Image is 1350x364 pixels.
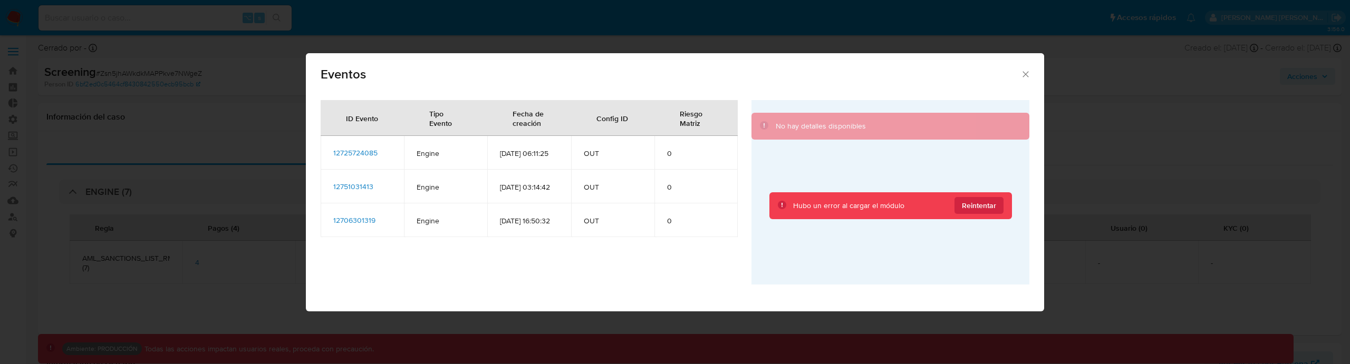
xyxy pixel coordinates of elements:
span: 12725724085 [333,147,378,158]
span: OUT [584,216,642,225]
span: 0 [667,182,725,192]
div: Hubo un error al cargar el módulo [793,201,904,211]
div: ID Evento [333,105,391,131]
span: Engine [417,182,475,192]
span: [DATE] 16:50:32 [500,216,558,225]
span: OUT [584,149,642,158]
span: Engine [417,149,475,158]
div: Tipo Evento [417,101,475,135]
span: 12751031413 [333,181,373,192]
span: Eventos [321,68,1020,81]
div: Config ID [584,105,641,131]
span: [DATE] 03:14:42 [500,182,558,192]
span: 12706301319 [333,215,375,225]
div: Riesgo Matriz [667,101,725,135]
span: Engine [417,216,475,225]
span: 0 [667,149,725,158]
span: 0 [667,216,725,225]
span: OUT [584,182,642,192]
div: Fecha de creación [500,101,558,135]
button: Cerrar [1020,69,1030,78]
span: [DATE] 06:11:25 [500,149,558,158]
